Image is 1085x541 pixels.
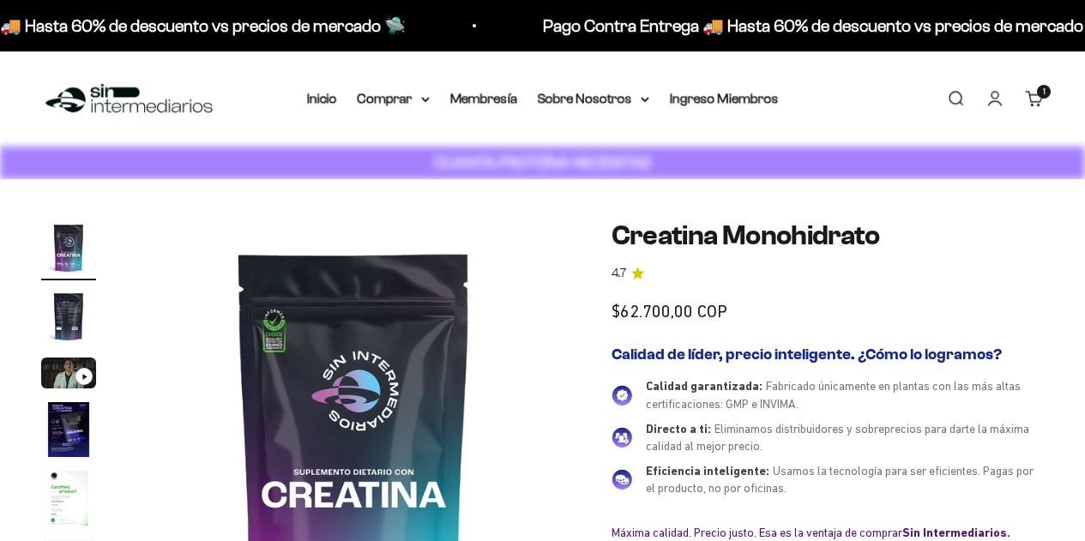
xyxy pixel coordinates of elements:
[902,526,1010,539] b: Sin Intermediarios.
[41,358,96,394] button: Ir al artículo 3
[41,471,96,526] img: Creatina Monohidrato
[612,385,632,406] img: Calidad garantizada
[41,289,96,349] button: Ir al artículo 2
[646,422,711,436] span: Directo a ti:
[612,346,1044,364] h2: Calidad de líder, precio inteligente. ¿Cómo lo logramos?
[646,379,1021,411] span: Fabricado únicamente en plantas con las más altas certificaciones: GMP e INVIMA.
[41,220,96,275] img: Creatina Monohidrato
[670,91,779,105] a: Ingreso Miembros
[434,153,651,171] strong: CUANTA PROTEÍNA NECESITAS
[646,464,1034,496] span: Usamos la tecnología para ser eficientes. Pagas por el producto, no por oficinas.
[612,264,1044,283] a: 4.74.7 de 5.0 estrellas
[612,264,626,283] span: 4.7
[307,91,337,105] a: Inicio
[612,220,1044,250] h1: Creatina Monohidrato
[646,379,763,393] span: Calidad garantizada:
[538,87,649,110] summary: Sobre Nosotros
[646,422,1029,454] span: Eliminamos distribuidores y sobreprecios para darte la máxima calidad al mejor precio.
[1043,87,1046,96] span: 1
[41,402,96,457] img: Creatina Monohidrato
[41,402,96,462] button: Ir al artículo 4
[41,220,96,280] button: Ir al artículo 1
[612,427,632,448] img: Directo a ti
[646,464,769,478] span: Eficiencia inteligente:
[612,298,727,325] sale-price: $62.700,00 COP
[41,289,96,344] img: Creatina Monohidrato
[41,471,96,531] button: Ir al artículo 5
[358,87,430,110] summary: Comprar
[450,91,517,105] a: Membresía
[612,525,1044,540] div: Máxima calidad. Precio justo. Esa es la ventaja de comprar
[612,469,632,490] img: Eficiencia inteligente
